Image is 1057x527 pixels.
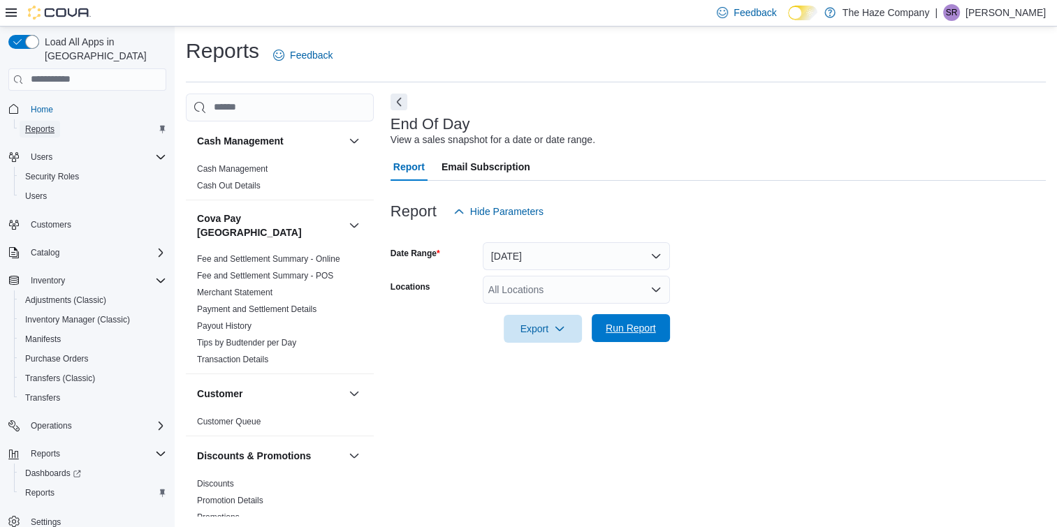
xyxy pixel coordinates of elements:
span: Feedback [290,48,333,62]
span: Users [31,151,52,163]
button: Home [3,99,172,119]
p: [PERSON_NAME] [965,4,1046,21]
span: Customers [31,219,71,230]
div: Customer [186,413,374,436]
a: Purchase Orders [20,350,94,367]
img: Cova [28,6,91,20]
span: Adjustments (Classic) [20,292,166,309]
span: Reports [25,487,54,498]
button: Users [14,186,172,206]
a: Customer Queue [197,417,261,426]
a: Promotion Details [197,496,263,505]
span: Cash Out Details [197,180,261,191]
button: Open list of options [650,284,662,295]
span: Purchase Orders [20,350,166,367]
span: Tips by Budtender per Day [197,337,296,348]
a: Fee and Settlement Summary - Online [197,254,340,264]
span: Email Subscription [442,153,530,181]
a: Customers [25,216,77,233]
span: Adjustments (Classic) [25,295,106,306]
span: Fee and Settlement Summary - Online [197,253,340,265]
a: Payout History [197,321,252,331]
button: Operations [25,417,78,434]
span: Purchase Orders [25,353,89,364]
button: Customer [346,385,363,402]
a: Merchant Statement [197,288,272,297]
span: Reports [20,121,166,138]
span: Reports [25,445,166,462]
span: Users [25,149,166,165]
p: | [935,4,938,21]
button: Catalog [3,243,172,262]
a: Promotions [197,512,240,522]
span: Transfers (Classic) [20,370,166,387]
div: View a sales snapshot for a date or date range. [391,133,595,147]
h3: End Of Day [391,116,470,133]
span: Home [31,104,53,115]
h3: Cash Management [197,134,284,148]
a: Users [20,188,52,205]
span: Cash Management [197,163,268,175]
span: Customer Queue [197,416,261,427]
span: Operations [25,417,166,434]
span: Catalog [25,244,166,261]
span: Reports [20,484,166,501]
a: Dashboards [14,463,172,483]
span: Dashboards [25,468,81,479]
span: Payment and Settlement Details [197,304,316,315]
button: Transfers (Classic) [14,369,172,388]
button: Cova Pay [GEOGRAPHIC_DATA] [346,217,363,234]
label: Locations [391,281,430,292]
span: Load All Apps in [GEOGRAPHIC_DATA] [39,35,166,63]
span: Users [25,191,47,202]
button: Reports [3,444,172,463]
button: Adjustments (Classic) [14,290,172,310]
span: Manifests [20,331,166,348]
span: Operations [31,420,72,431]
span: Transaction Details [197,354,268,365]
button: Purchase Orders [14,349,172,369]
a: Payment and Settlement Details [197,304,316,314]
button: Operations [3,416,172,436]
span: Manifests [25,334,61,345]
a: Tips by Budtender per Day [197,338,296,348]
h1: Reports [186,37,259,65]
span: Inventory [31,275,65,286]
h3: Report [391,203,437,220]
span: Promotions [197,512,240,523]
span: Dashboards [20,465,166,482]
input: Dark Mode [788,6,817,20]
a: Inventory Manager (Classic) [20,311,136,328]
span: Transfers (Classic) [25,373,95,384]
span: Security Roles [20,168,166,185]
button: Cash Management [197,134,343,148]
button: Inventory [25,272,71,289]
a: Feedback [268,41,338,69]
button: Manifests [14,329,172,349]
button: Reports [14,119,172,139]
button: Transfers [14,388,172,408]
a: Fee and Settlement Summary - POS [197,271,333,281]
span: Report [393,153,425,181]
button: Cova Pay [GEOGRAPHIC_DATA] [197,211,343,239]
button: Next [391,94,407,110]
span: Export [512,315,574,343]
div: Shay Richards [943,4,960,21]
a: Transfers (Classic) [20,370,101,387]
span: Run Report [606,321,656,335]
span: Customers [25,216,166,233]
span: SR [946,4,958,21]
p: The Haze Company [843,4,930,21]
span: Merchant Statement [197,287,272,298]
a: Discounts [197,479,234,489]
a: Home [25,101,59,118]
span: Transfers [20,389,166,406]
a: Reports [20,121,60,138]
span: Reports [31,448,60,459]
a: Manifests [20,331,66,348]
button: Run Report [592,314,670,342]
a: Adjustments (Classic) [20,292,112,309]
a: Dashboards [20,465,87,482]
